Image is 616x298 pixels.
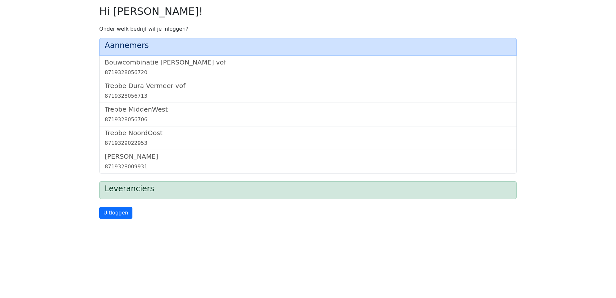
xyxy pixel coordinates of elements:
[105,105,511,113] h5: Trebbe MiddenWest
[105,184,511,194] h4: Leveranciers
[105,82,511,90] h5: Trebbe Dura Vermeer vof
[105,105,511,124] a: Trebbe MiddenWest8719328056706
[105,163,511,171] div: 8719328009931
[99,25,517,33] p: Onder welk bedrijf wil je inloggen?
[105,92,511,100] div: 8719328056713
[105,129,511,147] a: Trebbe NoordOost8719329022953
[105,116,511,124] div: 8719328056706
[105,82,511,100] a: Trebbe Dura Vermeer vof8719328056713
[105,58,511,66] h5: Bouwcombinatie [PERSON_NAME] vof
[105,58,511,76] a: Bouwcombinatie [PERSON_NAME] vof8719328056720
[105,139,511,147] div: 8719329022953
[99,207,132,219] a: Uitloggen
[99,5,517,17] h2: Hi [PERSON_NAME]!
[105,129,511,137] h5: Trebbe NoordOost
[105,153,511,160] h5: [PERSON_NAME]
[105,153,511,171] a: [PERSON_NAME]8719328009931
[105,41,511,50] h4: Aannemers
[105,69,511,76] div: 8719328056720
